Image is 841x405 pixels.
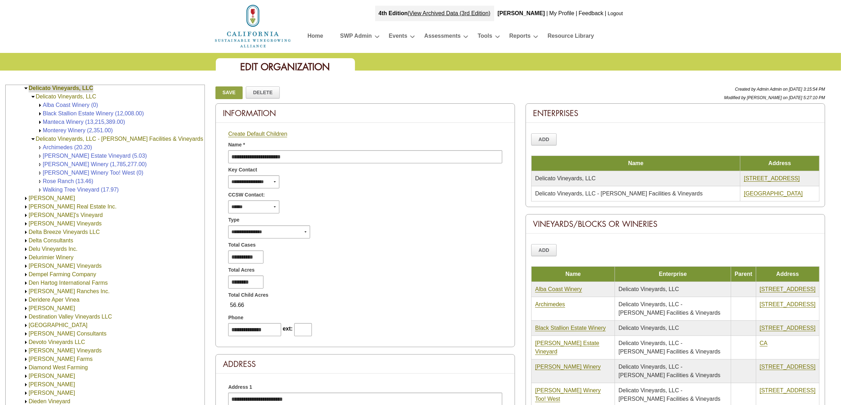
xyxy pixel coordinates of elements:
[760,325,816,331] a: [STREET_ADDRESS]
[23,374,29,379] img: Expand Diane Kirk
[744,175,800,182] a: [STREET_ADDRESS]
[509,31,531,43] a: Reports
[532,171,740,186] td: Delicato Vineyards, LLC
[760,364,816,370] a: [STREET_ADDRESS]
[214,4,292,49] img: logo_cswa2x.png
[29,263,102,269] a: [PERSON_NAME] Vineyards
[23,272,29,277] img: Expand Dempel Farming Company
[43,161,147,167] a: [PERSON_NAME] Winery (1,785,277.00)
[29,195,75,201] a: [PERSON_NAME]
[23,238,29,243] img: Expand Delta Consultants
[23,323,29,328] img: Expand Devils Gulch Ranch
[29,246,77,252] a: Delu Vineyards Inc.
[23,221,29,226] img: Expand DeLoach Vineyards
[37,179,43,184] img: Expand Rose Ranch (13.46)
[29,305,75,311] a: [PERSON_NAME]
[29,271,96,277] a: Dempel Farming Company
[744,191,803,197] a: [GEOGRAPHIC_DATA]
[23,348,29,353] img: Expand Dhaliwal Vineyards
[228,141,245,149] span: Name *
[547,31,594,43] a: Resource Library
[246,86,280,98] a: Delete
[43,153,147,159] a: [PERSON_NAME] Estate Vineyard (5.03)
[228,166,257,174] span: Key Contact
[340,31,372,43] a: SWP Admin
[23,382,29,387] img: Expand Diaz Vineyard
[498,10,545,16] b: [PERSON_NAME]
[37,153,43,159] img: Expand Francis Ford Coppola Estate Vineyard (5.03)
[478,31,492,43] a: Tools
[215,86,242,99] a: Save
[29,237,73,243] a: Delta Consultants
[549,10,574,16] a: My Profile
[36,136,203,142] a: Delicato Vineyards, LLC - [PERSON_NAME] Facilities & Vineyards
[29,347,102,353] a: [PERSON_NAME] Vineyards
[29,381,75,387] a: [PERSON_NAME]
[216,355,515,374] div: Address
[409,10,491,16] a: View Archived Data (3rd Edition)
[535,387,601,402] a: [PERSON_NAME] Winery Too! West
[30,137,36,142] img: Collapse
[43,119,125,125] a: Manteca Winery (13,215,389.00)
[760,286,816,292] a: [STREET_ADDRESS]
[618,301,721,316] span: Delicato Vineyards, LLC - [PERSON_NAME] Facilities & Vineyards
[740,156,819,171] td: Address
[575,6,578,21] div: |
[760,340,768,346] a: CA
[228,191,265,199] span: CCSW Contact:
[618,340,721,355] span: Delicato Vineyards, LLC - [PERSON_NAME] Facilities & Vineyards
[29,390,75,396] a: [PERSON_NAME]
[23,230,29,235] img: Expand Delta Breeze Vineyards LLC
[23,331,29,337] img: Expand DeVine Consultants
[37,111,43,116] img: Expand Black Stallion Estate Winery (12,008.00)
[532,186,740,201] td: Delicato Vineyards, LLC - [PERSON_NAME] Facilities & Vineyards
[618,364,721,378] span: Delicato Vineyards, LLC - [PERSON_NAME] Facilities & Vineyards
[618,325,679,331] span: Delicato Vineyards, LLC
[37,120,43,125] img: Expand Manteca Winery (13,215,389.00)
[216,104,515,123] div: Information
[535,325,606,331] a: Black Stallion Estate Winery
[531,244,557,256] a: Add
[23,264,29,269] img: Expand Demattei Vineyards
[228,299,246,311] span: 56.66
[29,288,109,294] a: [PERSON_NAME] Ranches Inc.
[375,6,494,21] div: |
[23,365,29,370] img: Expand Diamond West Farming
[29,280,108,286] a: Den Hartog International Farms
[532,156,740,171] td: Name
[526,214,825,234] div: Vineyards/Blocks or Wineries
[37,162,43,167] img: Expand Francis Ford Coppola Winery (1,785,277.00)
[379,10,408,16] strong: 4th Edition
[535,286,582,292] a: Alba Coast Winery
[731,267,756,282] td: Parent
[724,87,825,100] span: Created by Admin Admin on [DATE] 3:15:54 PM Modified by [PERSON_NAME] on [DATE] 5:27:10 PM
[23,314,29,320] img: Expand Destination Valley Vineyards LLC
[29,297,79,303] a: Deridere Aper Vinea
[29,339,85,345] a: Devoto Vineyards LLC
[546,6,549,21] div: |
[228,314,243,321] span: Phone
[23,255,29,260] img: Expand Delurimier Winery
[228,383,252,391] span: Address 1
[23,391,29,396] img: Expand Dickerson Vineyard
[531,133,557,145] a: Add
[526,104,825,123] div: Enterprises
[29,204,117,210] a: [PERSON_NAME] Real Estate Inc.
[29,212,103,218] a: [PERSON_NAME]'s Vineyard
[618,387,721,402] span: Delicato Vineyards, LLC - [PERSON_NAME] Facilities & Vineyards
[23,289,29,294] img: Expand Denner Ranches Inc.
[43,178,93,184] a: Rose Ranch (13.46)
[23,357,29,362] img: Expand Dhanoa Farms
[608,11,623,16] a: Logout
[30,94,36,99] img: Collapse
[29,85,93,91] a: Delicato Vineyards, LLC
[241,61,330,73] span: Edit Organization
[29,373,75,379] a: [PERSON_NAME]
[228,131,287,137] a: Create Default Children
[228,291,268,299] span: Total Child Acres
[535,340,599,355] a: [PERSON_NAME] Estate Vineyard
[424,31,461,43] a: Assessments
[37,187,43,193] img: Expand Walking Tree Vineyard (17.97)
[618,286,679,292] span: Delicato Vineyards, LLC
[43,170,143,176] a: [PERSON_NAME] Winery Too! West (0)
